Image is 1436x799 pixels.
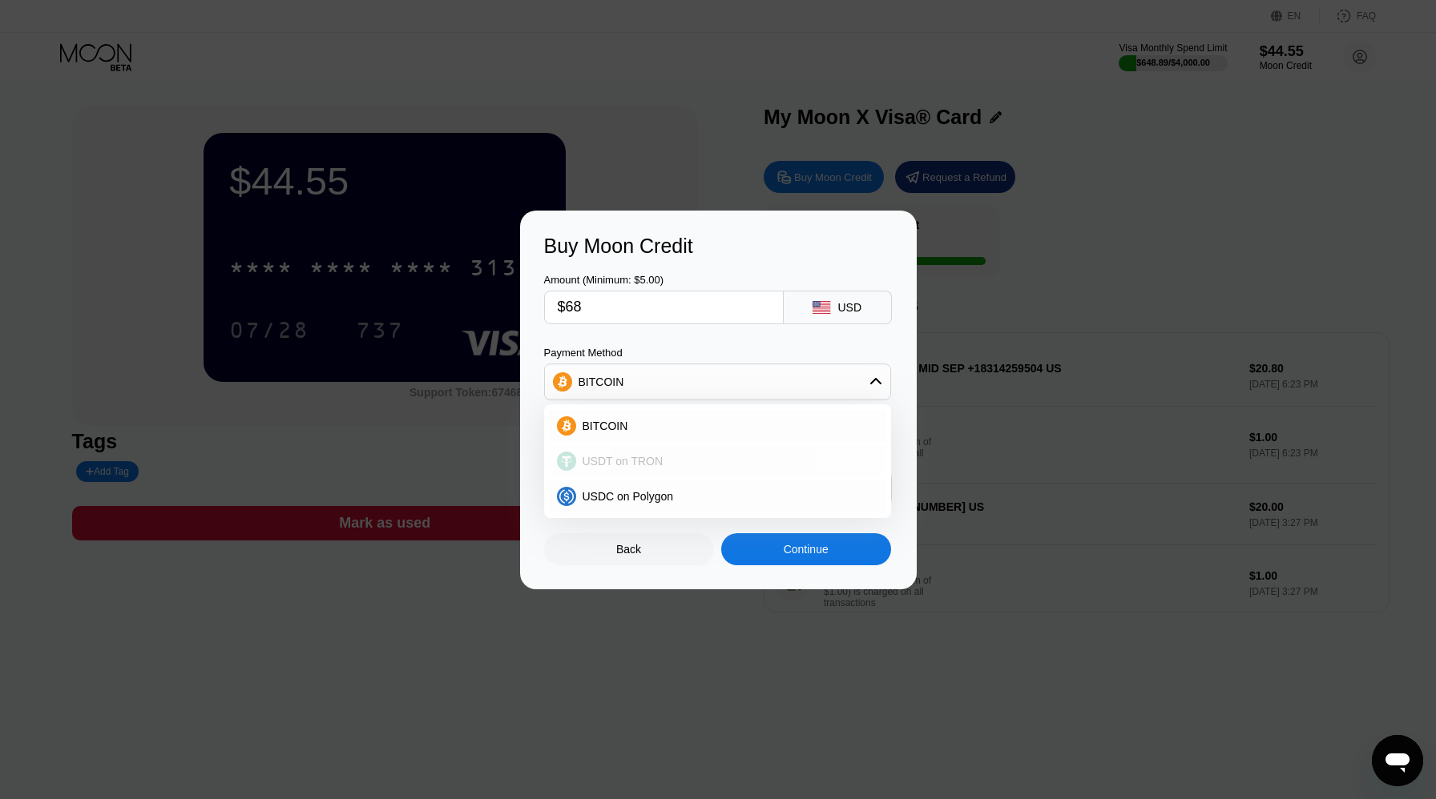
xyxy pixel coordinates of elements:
div: USDT on TRON [549,445,886,477]
div: Buy Moon Credit [544,235,893,258]
span: USDC on Polygon [583,490,674,503]
span: USDT on TRON [583,455,664,468]
div: Continue [721,533,891,565]
div: Payment Method [544,347,891,359]
div: USDC on Polygon [549,480,886,512]
input: $0.00 [558,291,770,323]
div: USD [837,301,861,314]
div: Continue [784,543,829,556]
div: Amount (Minimum: $5.00) [544,274,784,286]
iframe: Mesajlaşma penceresini başlatma düğmesi [1372,735,1423,786]
div: Back [544,533,714,565]
div: BITCOIN [579,375,624,388]
div: BITCOIN [545,366,890,398]
span: BITCOIN [583,420,628,432]
div: Back [616,543,641,556]
div: BITCOIN [549,410,886,442]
